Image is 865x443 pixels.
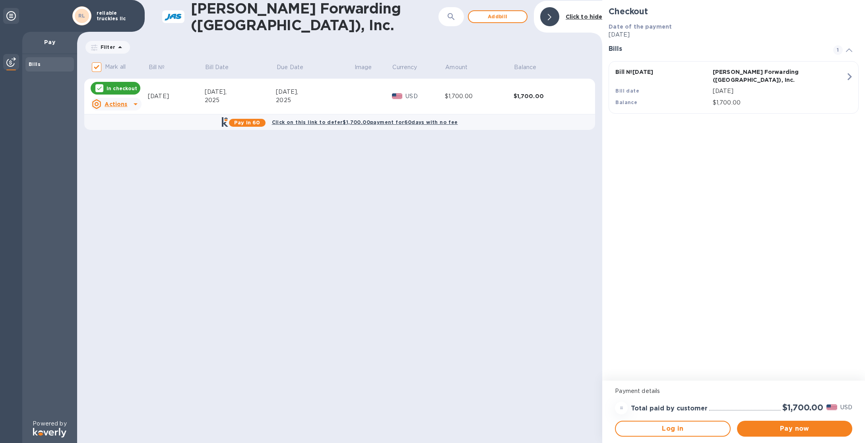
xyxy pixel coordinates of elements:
b: Click to hide [566,14,603,20]
b: Click on this link to defer $1,700.00 payment for 60 days with no fee [272,119,458,125]
u: Actions [105,101,127,107]
p: USD [405,92,444,101]
button: Pay now [737,421,852,437]
button: Bill №[DATE][PERSON_NAME] Forwarding ([GEOGRAPHIC_DATA]), Inc.Bill date[DATE]Balance$1,700.00 [609,61,859,114]
p: Payment details [615,387,852,395]
p: $1,700.00 [713,99,846,107]
p: In checkout [107,85,137,92]
div: [DATE], [205,88,276,96]
p: Bill Date [205,63,229,72]
span: Pay now [743,424,846,433]
h2: $1,700.00 [782,402,823,412]
p: Due Date [277,63,303,72]
img: USD [826,404,837,410]
span: Amount [445,63,478,72]
p: Filter [97,44,115,50]
h3: Total paid by customer [631,405,708,412]
p: Pay [29,38,71,46]
p: Image [355,63,372,72]
div: $1,700.00 [445,92,514,101]
div: 2025 [276,96,354,104]
h2: Checkout [609,6,859,16]
b: Bills [29,61,41,67]
p: reliable truckles llc [97,10,136,21]
span: Balance [514,63,547,72]
span: Due Date [277,63,314,72]
p: Bill № [149,63,165,72]
div: $1,700.00 [514,92,582,100]
b: Pay in 60 [234,120,260,126]
button: Addbill [468,10,528,23]
b: Bill date [615,88,639,94]
p: Bill № [DATE] [615,68,709,76]
span: 1 [833,45,843,55]
div: [DATE], [276,88,354,96]
b: Date of the payment [609,23,672,30]
span: Bill № [149,63,175,72]
h3: Bills [609,45,824,53]
p: [DATE] [609,31,859,39]
b: RL [78,13,85,19]
div: = [615,402,628,414]
span: Log in [622,424,723,433]
p: Powered by [33,420,66,428]
div: [DATE] [148,92,205,101]
span: Add bill [475,12,520,21]
b: Balance [615,99,637,105]
p: Amount [445,63,467,72]
div: 2025 [205,96,276,104]
img: USD [392,93,403,99]
p: USD [840,403,852,412]
p: Balance [514,63,536,72]
span: Bill Date [205,63,239,72]
p: Currency [392,63,417,72]
p: Mark all [105,63,126,71]
p: [DATE] [713,87,846,95]
img: Logo [33,428,66,437]
p: [PERSON_NAME] Forwarding ([GEOGRAPHIC_DATA]), Inc. [713,68,807,84]
button: Log in [615,421,730,437]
